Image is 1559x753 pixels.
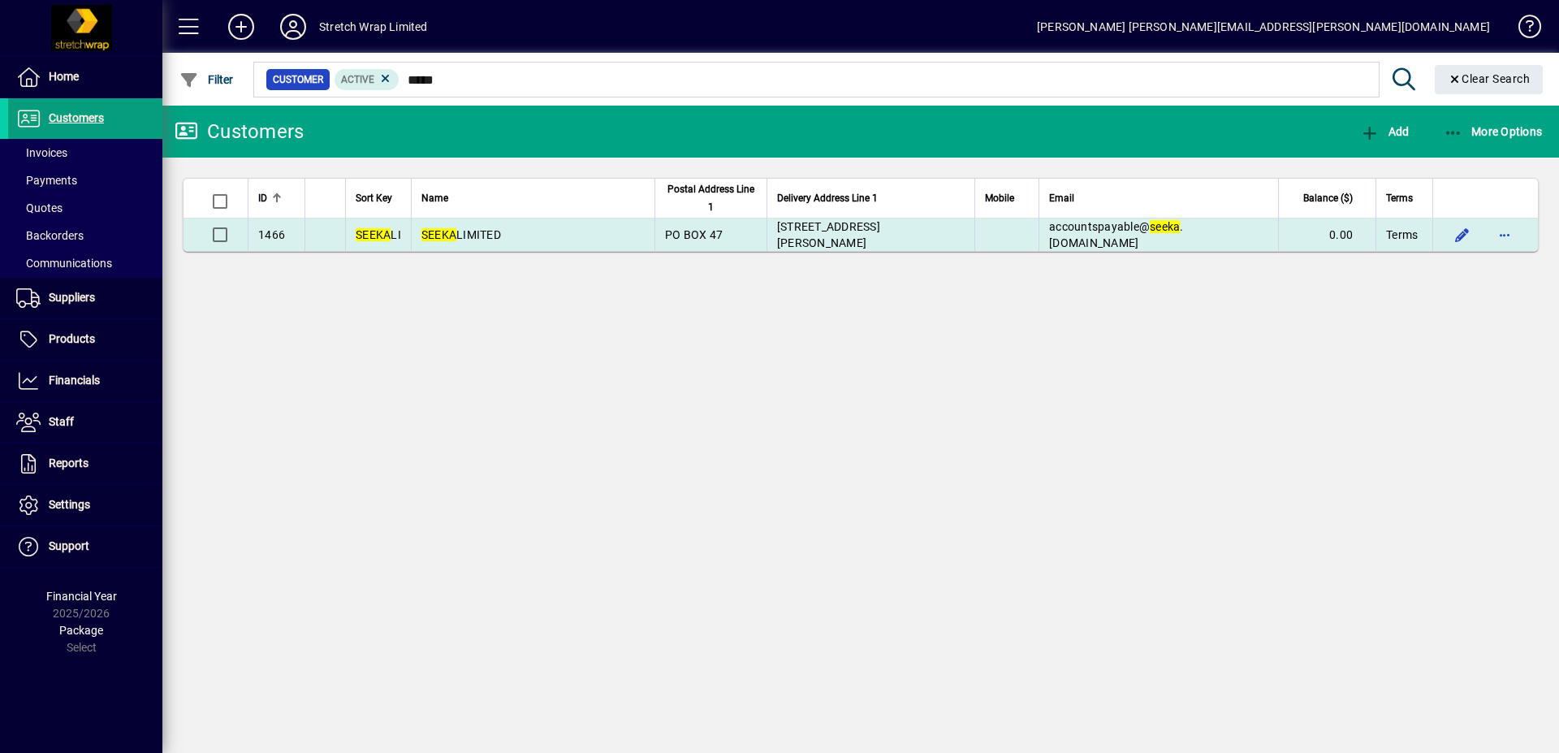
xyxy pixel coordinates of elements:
[1386,189,1413,207] span: Terms
[175,65,238,94] button: Filter
[777,220,880,249] span: [STREET_ADDRESS][PERSON_NAME]
[421,228,501,241] span: LIMITED
[665,180,757,216] span: Postal Address Line 1
[1303,189,1353,207] span: Balance ($)
[179,73,234,86] span: Filter
[46,590,117,603] span: Financial Year
[49,415,74,428] span: Staff
[49,498,90,511] span: Settings
[49,291,95,304] span: Suppliers
[8,402,162,443] a: Staff
[215,12,267,41] button: Add
[341,74,374,85] span: Active
[421,228,456,241] em: SEEKA
[16,174,77,187] span: Payments
[59,624,103,637] span: Package
[8,361,162,401] a: Financials
[8,485,162,526] a: Settings
[273,71,323,88] span: Customer
[8,249,162,277] a: Communications
[356,228,391,241] em: SEEKA
[1360,125,1409,138] span: Add
[985,189,1014,207] span: Mobile
[356,189,392,207] span: Sort Key
[1049,220,1184,249] span: accountspayable@ .[DOMAIN_NAME]
[49,539,89,552] span: Support
[8,167,162,194] a: Payments
[356,228,401,241] span: LI
[175,119,304,145] div: Customers
[1440,117,1547,146] button: More Options
[777,189,878,207] span: Delivery Address Line 1
[258,228,285,241] span: 1466
[1506,3,1539,56] a: Knowledge Base
[258,189,267,207] span: ID
[16,229,84,242] span: Backorders
[1449,222,1475,248] button: Edit
[421,189,645,207] div: Name
[49,374,100,387] span: Financials
[16,257,112,270] span: Communications
[16,201,63,214] span: Quotes
[8,444,162,484] a: Reports
[8,278,162,318] a: Suppliers
[49,70,79,83] span: Home
[1278,219,1375,251] td: 0.00
[8,194,162,222] a: Quotes
[1444,125,1543,138] span: More Options
[1037,14,1490,40] div: [PERSON_NAME] [PERSON_NAME][EMAIL_ADDRESS][PERSON_NAME][DOMAIN_NAME]
[258,189,295,207] div: ID
[1289,189,1367,207] div: Balance ($)
[8,222,162,249] a: Backorders
[1386,227,1418,243] span: Terms
[8,139,162,167] a: Invoices
[1049,189,1074,207] span: Email
[1049,189,1268,207] div: Email
[319,14,428,40] div: Stretch Wrap Limited
[421,189,448,207] span: Name
[49,111,104,124] span: Customers
[49,457,89,470] span: Reports
[8,57,162,97] a: Home
[1448,72,1531,85] span: Clear Search
[1150,220,1180,233] em: seeka
[1356,117,1413,146] button: Add
[267,12,319,41] button: Profile
[335,69,399,90] mat-chip: Activation Status: Active
[8,526,162,567] a: Support
[8,319,162,360] a: Products
[985,189,1029,207] div: Mobile
[1435,65,1544,94] button: Clear
[665,228,723,241] span: PO BOX 47
[1492,222,1518,248] button: More options
[16,146,67,159] span: Invoices
[49,332,95,345] span: Products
